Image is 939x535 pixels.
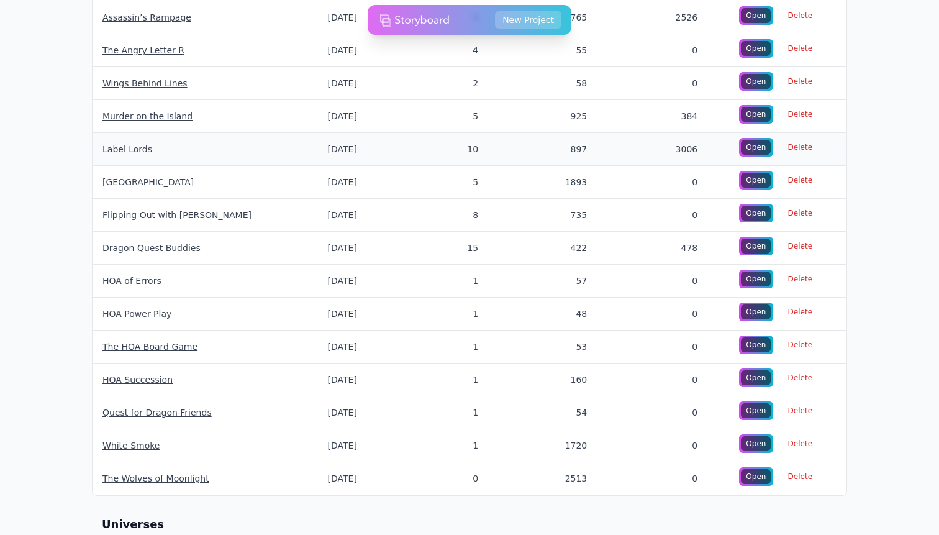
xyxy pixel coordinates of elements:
a: Open [739,138,773,157]
div: Open [741,74,771,89]
td: 0 [602,331,712,364]
td: 48 [493,298,602,331]
td: 5 [396,1,493,34]
td: 1 [396,429,493,462]
td: 54 [493,396,602,429]
a: The HOA Board Game [102,342,197,352]
a: Open [739,336,773,354]
a: Assassin’s Rampage [102,12,191,22]
span: Delete [781,106,820,123]
td: 3006 [602,133,712,166]
td: 0 [602,462,712,495]
td: 0 [602,298,712,331]
td: [DATE] [318,265,396,298]
a: Open [739,171,773,190]
a: Open [739,72,773,91]
span: Delete [781,435,820,452]
a: Open [739,270,773,288]
a: Flipping Out with [PERSON_NAME] [102,210,252,220]
a: The Angry Letter R [102,45,184,55]
td: 1 [396,265,493,298]
a: HOA of Errors [102,276,161,286]
td: 0 [602,199,712,232]
button: New Project [495,11,561,29]
span: Delete [781,336,820,354]
h2: Universes [102,516,164,533]
td: 0 [602,265,712,298]
div: Open [741,403,771,418]
a: White Smoke [102,441,160,450]
td: 0 [602,429,712,462]
a: HOA Succession [102,375,173,385]
td: 4 [396,34,493,67]
div: Open [741,140,771,155]
a: [GEOGRAPHIC_DATA] [102,177,194,187]
a: Open [739,237,773,255]
span: Delete [781,270,820,288]
td: [DATE] [318,100,396,133]
span: Delete [781,73,820,90]
td: [DATE] [318,298,396,331]
a: The Wolves of Moonlight [102,473,209,483]
a: Open [739,467,773,486]
td: [DATE] [318,364,396,396]
a: Open [739,105,773,124]
td: 2 [396,67,493,100]
a: Open [739,434,773,453]
td: [DATE] [318,429,396,462]
td: 1720 [493,429,602,462]
td: 422 [493,232,602,265]
td: 8 [396,199,493,232]
div: Open [741,436,771,451]
span: Delete [781,402,820,419]
div: Open [741,41,771,56]
td: 1 [396,364,493,396]
td: 15 [396,232,493,265]
a: Dragon Quest Buddies [102,243,201,253]
td: 897 [493,133,602,166]
td: 58 [493,67,602,100]
a: Label Lords [102,144,152,154]
td: 10 [396,133,493,166]
span: Delete [781,237,820,255]
a: Quest for Dragon Friends [102,408,212,418]
td: 0 [602,67,712,100]
td: 1 [396,396,493,429]
td: 1 [396,298,493,331]
img: storyboard [380,7,450,32]
span: Delete [781,468,820,485]
td: 57 [493,265,602,298]
div: Open [741,469,771,484]
td: 0 [396,462,493,495]
td: [DATE] [318,331,396,364]
td: 5 [396,100,493,133]
td: [DATE] [318,462,396,495]
td: 160 [493,364,602,396]
span: Delete [781,7,820,24]
span: Delete [781,40,820,57]
td: [DATE] [318,199,396,232]
div: Open [741,239,771,254]
a: Wings Behind Lines [102,78,188,88]
a: Open [739,6,773,25]
a: Open [739,303,773,321]
div: Open [741,173,771,188]
td: 925 [493,100,602,133]
a: HOA Power Play [102,309,171,319]
span: Delete [781,204,820,222]
td: [DATE] [318,166,396,199]
td: 53 [493,331,602,364]
td: 765 [493,1,602,34]
td: [DATE] [318,67,396,100]
td: [DATE] [318,133,396,166]
a: Open [739,39,773,58]
span: Delete [781,303,820,321]
td: 0 [602,34,712,67]
div: Open [741,337,771,352]
div: Open [741,107,771,122]
div: Open [741,8,771,23]
td: 2513 [493,462,602,495]
span: Delete [781,171,820,189]
div: Open [741,206,771,221]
